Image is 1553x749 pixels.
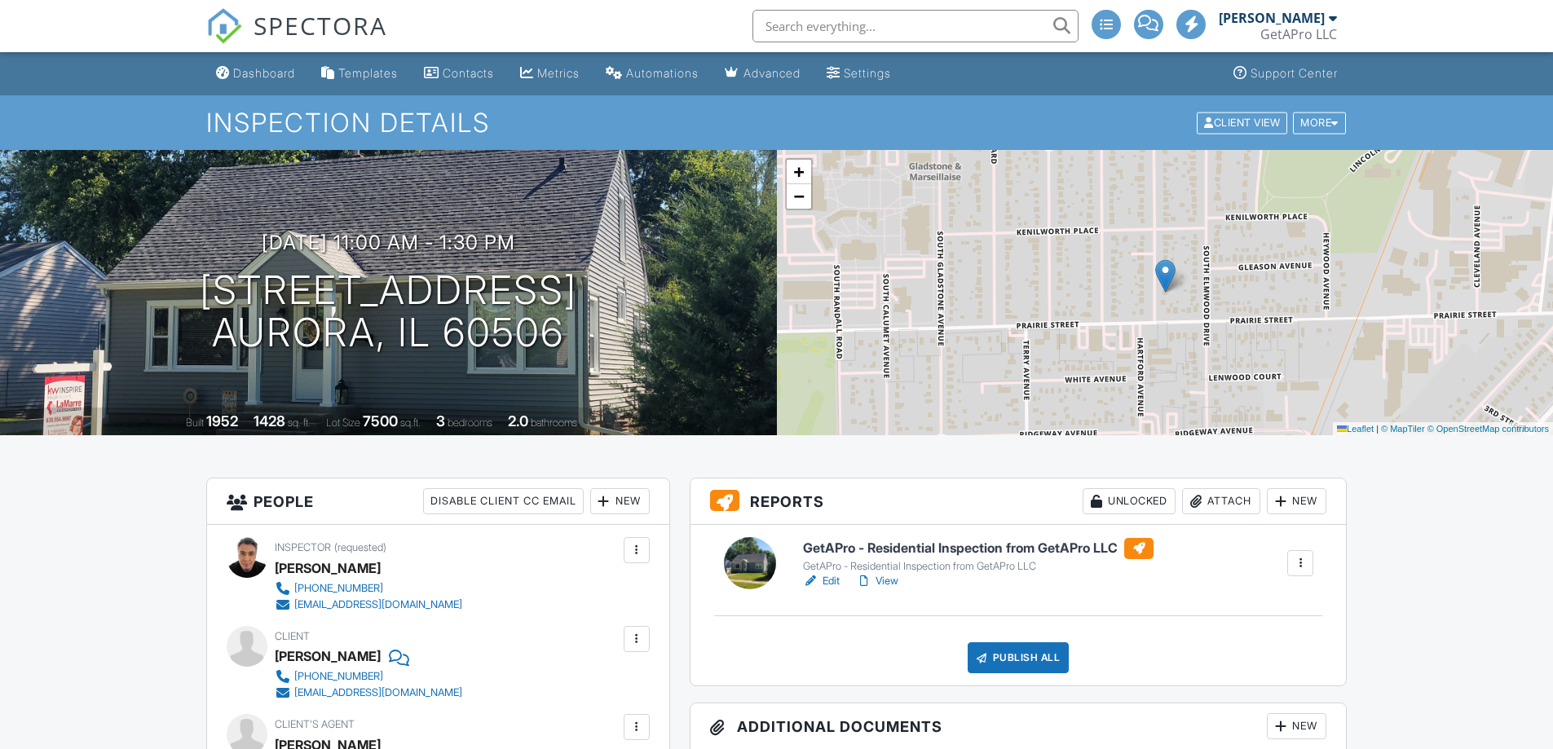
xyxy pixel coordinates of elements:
div: GetAPro - Residential Inspection from GetAPro LLC [803,560,1154,573]
div: Dashboard [233,66,295,80]
span: bedrooms [448,416,492,429]
span: + [793,161,804,182]
div: Client View [1197,112,1287,134]
span: SPECTORA [254,8,387,42]
a: Settings [820,59,898,89]
div: 3 [436,412,445,430]
span: sq.ft. [400,416,421,429]
div: [PERSON_NAME] [275,556,381,580]
img: The Best Home Inspection Software - Spectora [206,8,242,44]
div: [PERSON_NAME] [1219,10,1325,26]
div: Attach [1182,488,1260,514]
span: Client [275,630,310,642]
div: Contacts [443,66,494,80]
span: Inspector [275,541,331,553]
a: © MapTiler [1381,424,1425,434]
div: Automations [626,66,699,80]
a: Client View [1195,116,1291,128]
a: © OpenStreetMap contributors [1427,424,1549,434]
a: [PHONE_NUMBER] [275,668,462,685]
span: bathrooms [531,416,577,429]
a: Contacts [417,59,501,89]
a: GetAPro - Residential Inspection from GetAPro LLC GetAPro - Residential Inspection from GetAPro LLC [803,538,1154,574]
span: Lot Size [326,416,360,429]
div: New [1267,713,1326,739]
div: Settings [844,66,891,80]
a: Advanced [718,59,807,89]
h1: Inspection Details [206,108,1348,137]
h1: [STREET_ADDRESS] Aurora, IL 60506 [200,269,577,355]
span: sq. ft. [288,416,311,429]
div: [EMAIL_ADDRESS][DOMAIN_NAME] [294,598,462,611]
span: − [793,186,804,206]
h3: People [207,478,669,525]
a: [PHONE_NUMBER] [275,580,462,597]
a: Leaflet [1337,424,1374,434]
a: Support Center [1227,59,1344,89]
a: Templates [315,59,404,89]
div: Unlocked [1083,488,1176,514]
a: Edit [803,573,840,589]
div: GetAPro LLC [1260,26,1337,42]
div: Templates [338,66,398,80]
a: View [856,573,898,589]
a: Dashboard [210,59,302,89]
span: | [1376,424,1379,434]
span: Client's Agent [275,718,355,730]
div: Support Center [1251,66,1338,80]
a: SPECTORA [206,22,387,56]
div: Publish All [968,642,1070,673]
input: Search everything... [752,10,1079,42]
div: 7500 [363,412,398,430]
h3: Reports [690,478,1347,525]
img: Marker [1155,259,1176,293]
a: [EMAIL_ADDRESS][DOMAIN_NAME] [275,597,462,613]
div: 1428 [254,412,285,430]
div: New [1267,488,1326,514]
a: [EMAIL_ADDRESS][DOMAIN_NAME] [275,685,462,701]
h6: GetAPro - Residential Inspection from GetAPro LLC [803,538,1154,559]
div: [EMAIL_ADDRESS][DOMAIN_NAME] [294,686,462,699]
div: New [590,488,650,514]
div: [PHONE_NUMBER] [294,582,383,595]
a: Zoom out [787,184,811,209]
div: More [1293,112,1346,134]
div: [PERSON_NAME] [275,644,381,668]
div: Advanced [743,66,801,80]
div: Metrics [537,66,580,80]
a: Automations (Advanced) [599,59,705,89]
div: 1952 [206,412,238,430]
span: Built [186,416,204,429]
h3: [DATE] 11:00 am - 1:30 pm [262,231,515,253]
div: 2.0 [508,412,528,430]
span: (requested) [334,541,386,553]
div: [PHONE_NUMBER] [294,670,383,683]
a: Zoom in [787,160,811,184]
div: Disable Client CC Email [423,488,584,514]
a: Metrics [514,59,586,89]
